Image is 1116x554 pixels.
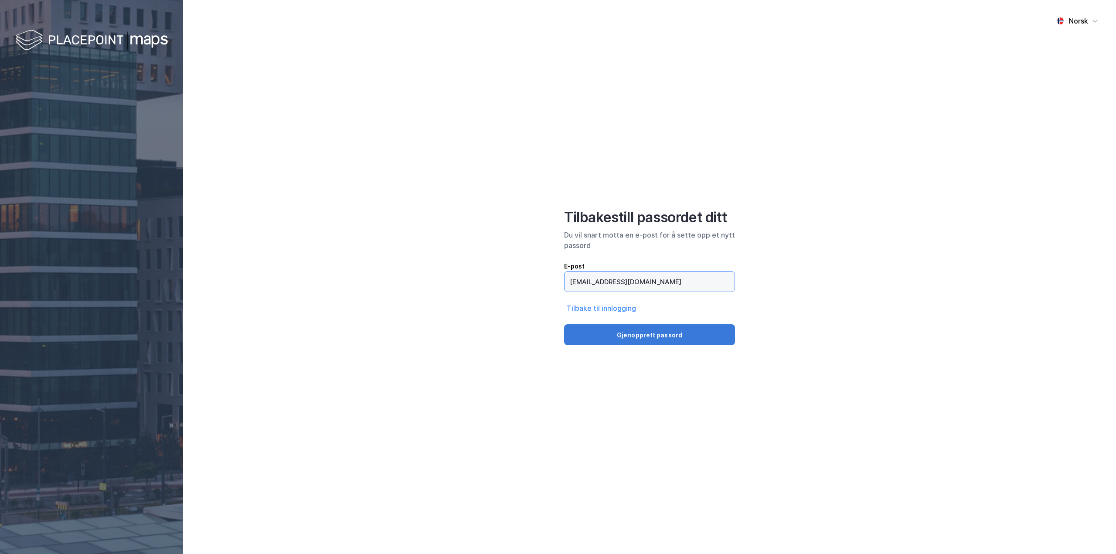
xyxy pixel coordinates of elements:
div: Kontrollprogram for chat [1072,512,1116,554]
img: logo-white.f07954bde2210d2a523dddb988cd2aa7.svg [15,28,168,54]
iframe: Chat Widget [1072,512,1116,554]
div: E-post [564,261,735,272]
button: Gjenopprett passord [564,324,735,345]
div: Norsk [1069,16,1088,26]
button: Tilbake til innlogging [564,302,639,314]
div: Tilbakestill passordet ditt [564,209,735,226]
div: Du vil snart motta en e-post for å sette opp et nytt passord [564,230,735,251]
